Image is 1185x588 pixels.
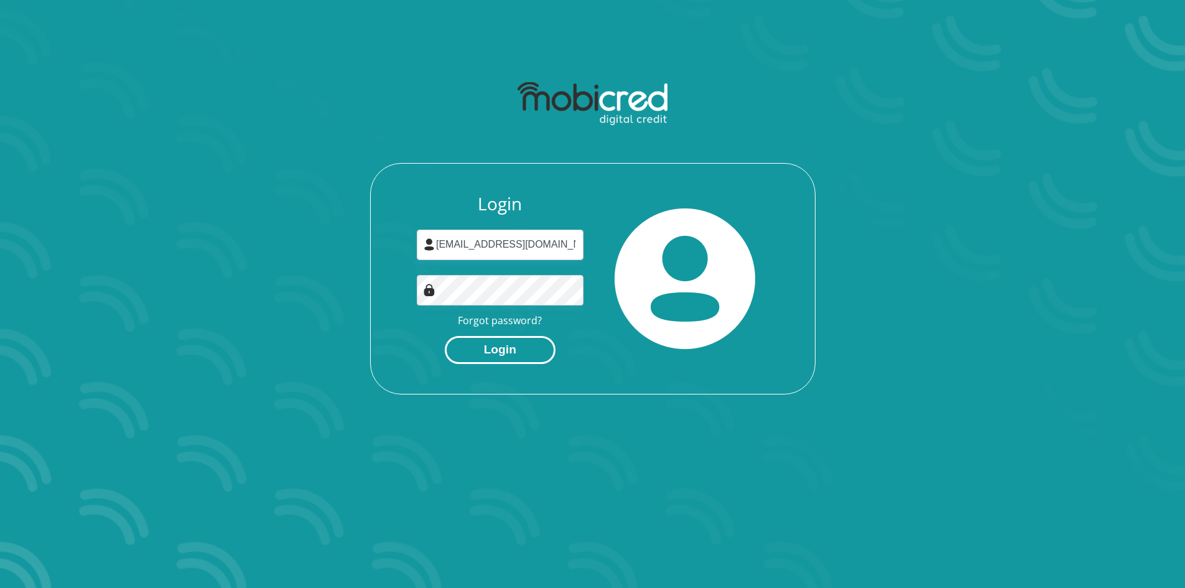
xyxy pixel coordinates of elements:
[417,230,583,260] input: Username
[518,82,667,126] img: mobicred logo
[445,336,555,364] button: Login
[423,284,435,296] img: Image
[417,194,583,215] h3: Login
[423,238,435,251] img: user-icon image
[458,314,542,327] a: Forgot password?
